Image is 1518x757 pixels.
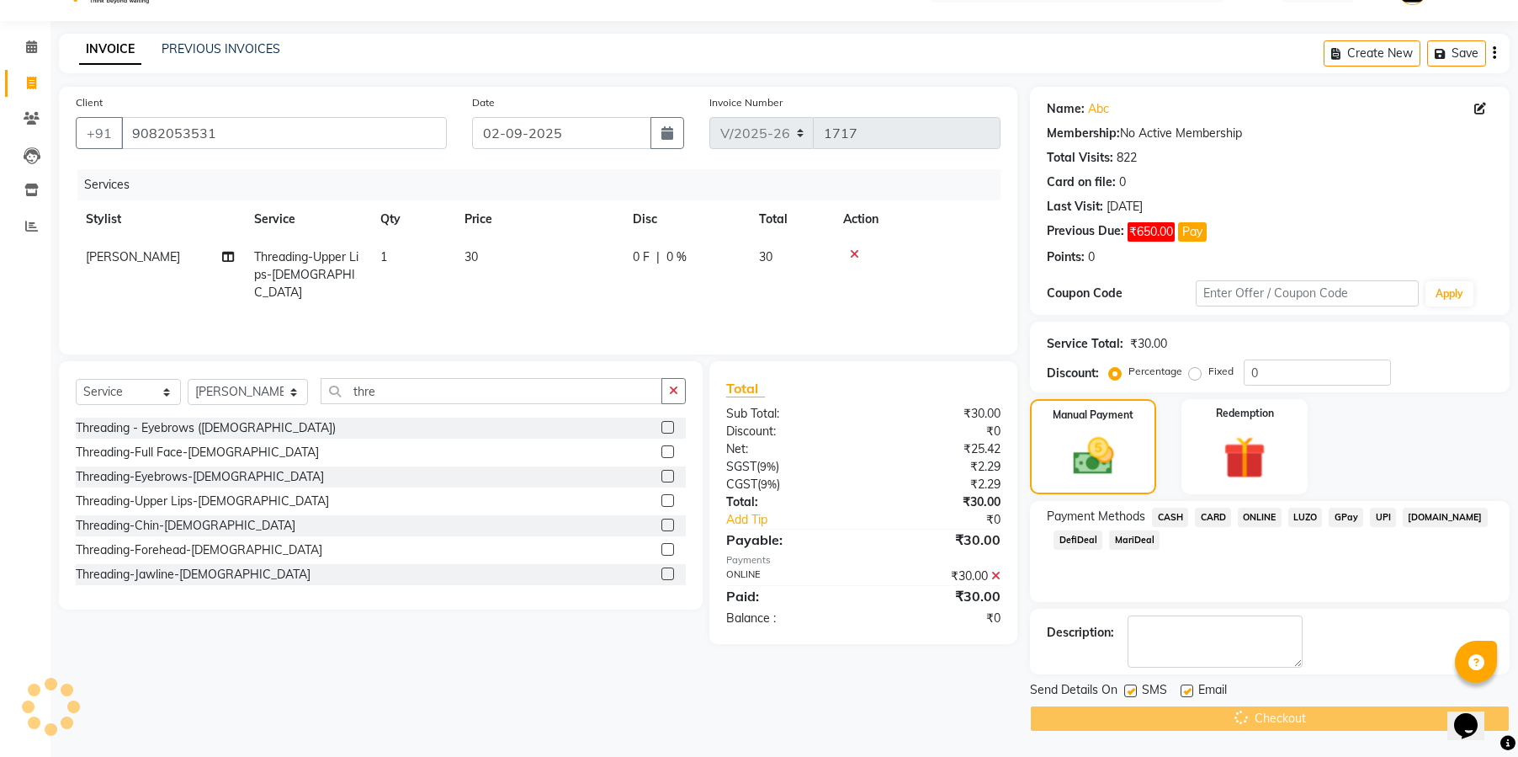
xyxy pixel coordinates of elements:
[1216,406,1274,421] label: Redemption
[726,477,757,492] span: CGST
[863,493,1013,511] div: ₹30.00
[863,530,1013,550] div: ₹30.00
[162,41,280,56] a: PREVIOUS INVOICES
[1047,125,1493,142] div: No Active Membership
[623,200,749,238] th: Disc
[76,468,324,486] div: Threading-Eyebrows-[DEMOGRAPHIC_DATA]
[1329,508,1363,527] span: GPay
[889,511,1014,529] div: ₹0
[714,530,863,550] div: Payable:
[714,423,863,440] div: Discount:
[726,459,756,474] span: SGST
[1403,508,1488,527] span: [DOMAIN_NAME]
[759,249,772,264] span: 30
[863,405,1013,423] div: ₹30.00
[1198,681,1227,702] span: Email
[1054,530,1102,550] span: DefiDeal
[714,568,863,585] div: ONLINE
[1088,248,1095,266] div: 0
[1447,690,1501,740] iframe: chat widget
[1130,335,1167,353] div: ₹30.00
[714,493,863,511] div: Total:
[863,610,1013,627] div: ₹0
[1053,408,1133,423] label: Manual Payment
[1047,198,1103,216] div: Last Visit:
[1208,364,1234,379] label: Fixed
[1427,40,1486,67] button: Save
[76,493,329,510] div: Threading-Upper Lips-[DEMOGRAPHIC_DATA]
[1047,100,1085,118] div: Name:
[76,419,336,437] div: Threading - Eyebrows ([DEMOGRAPHIC_DATA])
[714,610,863,627] div: Balance :
[709,95,783,110] label: Invoice Number
[714,476,863,493] div: ( )
[1047,149,1113,167] div: Total Visits:
[1178,222,1207,242] button: Pay
[863,458,1013,476] div: ₹2.29
[76,117,123,149] button: +91
[749,200,833,238] th: Total
[1047,173,1116,191] div: Card on file:
[714,405,863,423] div: Sub Total:
[1047,508,1145,525] span: Payment Methods
[714,586,863,606] div: Paid:
[1109,530,1160,550] span: MariDeal
[1047,285,1196,302] div: Coupon Code
[76,444,319,461] div: Threading-Full Face-[DEMOGRAPHIC_DATA]
[1047,248,1085,266] div: Points:
[76,200,244,238] th: Stylist
[1047,125,1120,142] div: Membership:
[863,440,1013,458] div: ₹25.42
[1324,40,1420,67] button: Create New
[726,553,1001,568] div: Payments
[833,200,1000,238] th: Action
[714,458,863,476] div: ( )
[1030,681,1117,702] span: Send Details On
[370,200,454,238] th: Qty
[1238,508,1282,527] span: ONLINE
[454,200,623,238] th: Price
[244,200,370,238] th: Service
[714,440,863,458] div: Net:
[86,249,180,264] span: [PERSON_NAME]
[1119,173,1126,191] div: 0
[863,568,1013,585] div: ₹30.00
[121,117,447,149] input: Search by Name/Mobile/Email/Code
[76,566,310,584] div: Threading-Jawline-[DEMOGRAPHIC_DATA]
[1288,508,1323,527] span: LUZO
[1128,364,1182,379] label: Percentage
[76,517,295,535] div: Threading-Chin-[DEMOGRAPHIC_DATA]
[1370,508,1396,527] span: UPI
[656,248,660,266] span: |
[254,249,358,300] span: Threading-Upper Lips-[DEMOGRAPHIC_DATA]
[714,511,889,529] a: Add Tip
[1060,433,1127,480] img: _cash.svg
[726,380,765,397] span: Total
[633,248,650,266] span: 0 F
[666,248,687,266] span: 0 %
[77,169,1013,200] div: Services
[1088,100,1109,118] a: Abc
[863,423,1013,440] div: ₹0
[760,460,776,473] span: 9%
[1128,222,1175,242] span: ₹650.00
[863,476,1013,493] div: ₹2.29
[380,249,387,264] span: 1
[76,95,103,110] label: Client
[1152,508,1188,527] span: CASH
[79,35,141,65] a: INVOICE
[761,477,777,491] span: 9%
[1425,281,1473,307] button: Apply
[1196,280,1419,307] input: Enter Offer / Coupon Code
[1195,508,1231,527] span: CARD
[1210,431,1279,484] img: _gift.svg
[1142,681,1167,702] span: SMS
[1047,335,1123,353] div: Service Total:
[1047,222,1124,242] div: Previous Due:
[464,249,478,264] span: 30
[863,586,1013,606] div: ₹30.00
[1107,198,1143,216] div: [DATE]
[321,378,662,404] input: Search or Scan
[1047,624,1114,642] div: Description:
[472,95,495,110] label: Date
